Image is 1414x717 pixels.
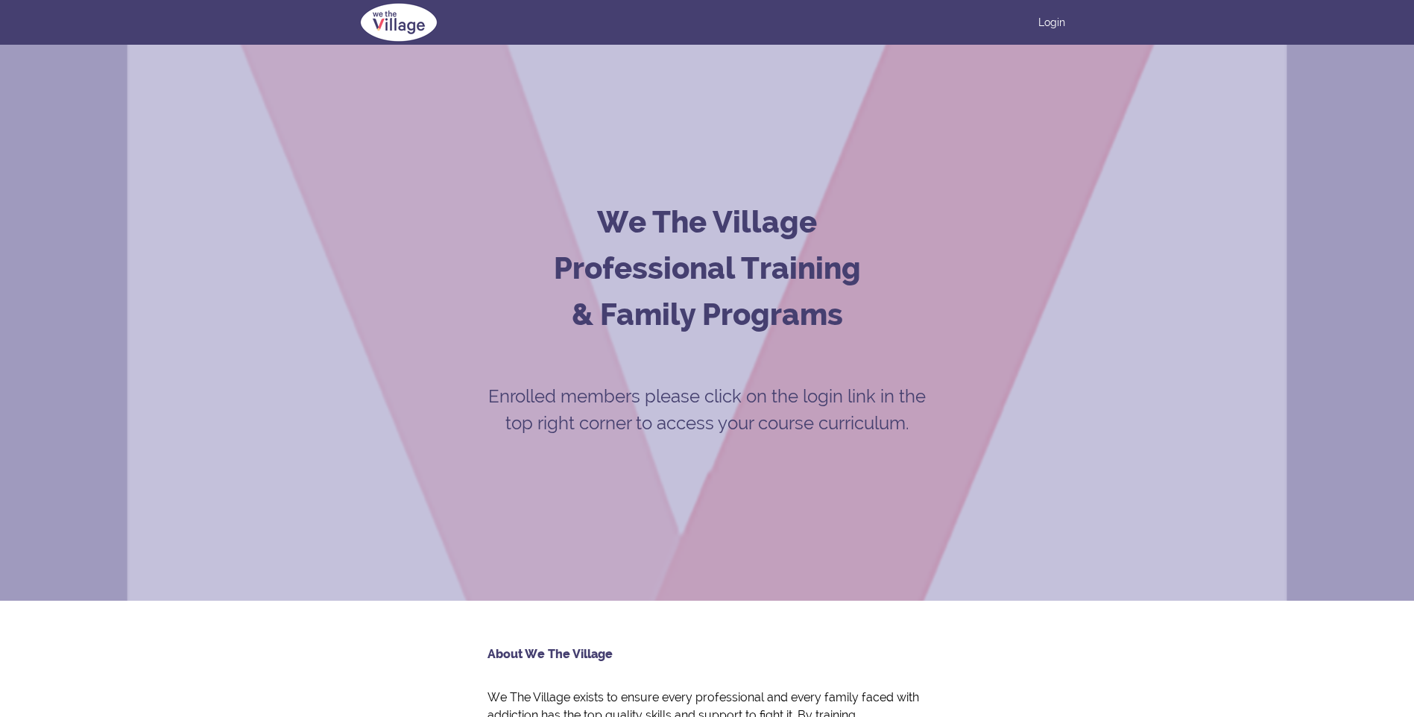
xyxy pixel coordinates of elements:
[572,297,843,332] strong: & Family Programs
[554,250,861,285] strong: Professional Training
[487,647,613,661] strong: About We The Village
[488,385,926,434] span: Enrolled members please click on the login link in the top right corner to access your course cur...
[1038,15,1065,30] a: Login
[597,204,817,239] strong: We The Village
